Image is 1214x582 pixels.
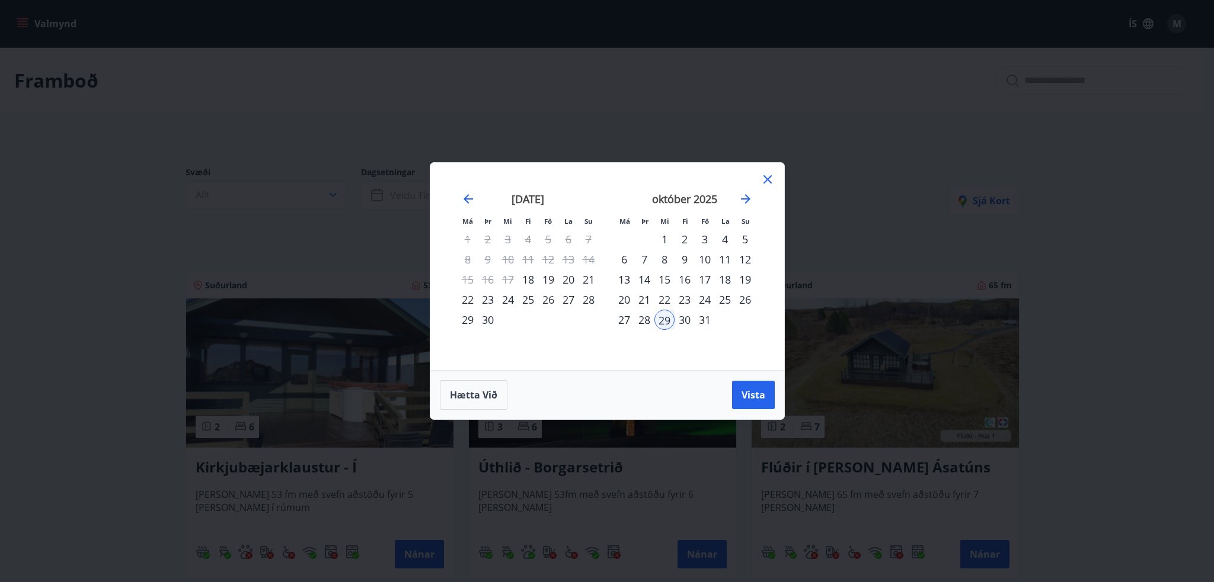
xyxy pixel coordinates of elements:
div: 27 [558,290,579,310]
div: 26 [735,290,755,310]
div: 13 [614,269,634,290]
button: Vista [732,381,775,409]
td: Not available. miðvikudagur, 10. september 2025 [498,249,518,269]
td: Choose miðvikudagur, 24. september 2025 as your check-out date. It’s available. [498,290,518,310]
td: Choose miðvikudagur, 15. október 2025 as your check-out date. It’s available. [654,269,675,290]
div: 6 [614,249,634,269]
td: Choose fimmtudagur, 18. september 2025 as your check-out date. It’s available. [518,269,538,290]
td: Choose mánudagur, 27. október 2025 as your check-out date. It’s available. [614,310,634,330]
td: Choose mánudagur, 22. september 2025 as your check-out date. It’s available. [458,290,478,310]
td: Choose miðvikudagur, 22. október 2025 as your check-out date. It’s available. [654,290,675,310]
td: Not available. fimmtudagur, 4. september 2025 [518,229,538,249]
td: Choose laugardagur, 20. september 2025 as your check-out date. It’s available. [558,269,579,290]
small: Fö [544,217,552,226]
div: 3 [695,229,715,249]
div: 17 [695,269,715,290]
td: Choose mánudagur, 13. október 2025 as your check-out date. It’s available. [614,269,634,290]
div: 12 [735,249,755,269]
div: 2 [675,229,695,249]
td: Choose fimmtudagur, 2. október 2025 as your check-out date. It’s available. [675,229,695,249]
td: Selected as start date. miðvikudagur, 29. október 2025 [654,310,675,330]
td: Choose sunnudagur, 5. október 2025 as your check-out date. It’s available. [735,229,755,249]
div: 20 [614,290,634,310]
td: Choose miðvikudagur, 8. október 2025 as your check-out date. It’s available. [654,249,675,269]
td: Not available. þriðjudagur, 2. september 2025 [478,229,498,249]
td: Choose sunnudagur, 19. október 2025 as your check-out date. It’s available. [735,269,755,290]
td: Not available. miðvikudagur, 17. september 2025 [498,269,518,290]
div: 19 [538,269,558,290]
div: 16 [675,269,695,290]
div: 28 [634,310,654,330]
td: Not available. þriðjudagur, 16. september 2025 [478,269,498,290]
strong: [DATE] [512,192,544,206]
div: 26 [538,290,558,310]
div: 30 [478,310,498,330]
td: Not available. mánudagur, 15. september 2025 [458,269,478,290]
td: Not available. mánudagur, 1. september 2025 [458,229,478,249]
div: 23 [675,290,695,310]
div: 15 [654,269,675,290]
small: La [564,217,573,226]
div: 21 [579,269,599,290]
td: Choose fimmtudagur, 16. október 2025 as your check-out date. It’s available. [675,269,695,290]
td: Choose föstudagur, 10. október 2025 as your check-out date. It’s available. [695,249,715,269]
td: Not available. laugardagur, 13. september 2025 [558,249,579,269]
td: Not available. sunnudagur, 7. september 2025 [579,229,599,249]
td: Not available. mánudagur, 8. september 2025 [458,249,478,269]
td: Choose fimmtudagur, 25. september 2025 as your check-out date. It’s available. [518,290,538,310]
td: Choose föstudagur, 3. október 2025 as your check-out date. It’s available. [695,229,715,249]
small: Þr [484,217,491,226]
td: Choose mánudagur, 29. september 2025 as your check-out date. It’s available. [458,310,478,330]
div: 23 [478,290,498,310]
button: Hætta við [440,380,507,410]
span: Hætta við [450,388,497,401]
div: 18 [518,269,538,290]
div: 25 [518,290,538,310]
td: Choose sunnudagur, 26. október 2025 as your check-out date. It’s available. [735,290,755,310]
small: Má [462,217,473,226]
td: Choose þriðjudagur, 23. september 2025 as your check-out date. It’s available. [478,290,498,310]
div: 19 [735,269,755,290]
td: Choose laugardagur, 11. október 2025 as your check-out date. It’s available. [715,249,735,269]
small: Su [742,217,750,226]
div: 27 [614,310,634,330]
td: Choose mánudagur, 20. október 2025 as your check-out date. It’s available. [614,290,634,310]
div: 1 [654,229,675,249]
div: Move forward to switch to the next month. [739,192,753,206]
div: 11 [715,249,735,269]
td: Choose sunnudagur, 28. september 2025 as your check-out date. It’s available. [579,290,599,310]
div: 14 [634,269,654,290]
td: Not available. laugardagur, 6. september 2025 [558,229,579,249]
td: Choose sunnudagur, 21. september 2025 as your check-out date. It’s available. [579,269,599,290]
td: Choose laugardagur, 27. september 2025 as your check-out date. It’s available. [558,290,579,310]
small: Fi [682,217,688,226]
div: 30 [675,310,695,330]
div: 29 [458,310,478,330]
div: 18 [715,269,735,290]
td: Choose föstudagur, 31. október 2025 as your check-out date. It’s available. [695,310,715,330]
td: Not available. miðvikudagur, 3. september 2025 [498,229,518,249]
small: Fi [525,217,531,226]
div: 9 [675,249,695,269]
div: 4 [715,229,735,249]
td: Not available. fimmtudagur, 11. september 2025 [518,249,538,269]
div: Calendar [445,177,770,356]
div: 31 [695,310,715,330]
td: Not available. sunnudagur, 14. september 2025 [579,249,599,269]
div: 29 [654,310,675,330]
div: 5 [735,229,755,249]
div: 20 [558,269,579,290]
td: Choose föstudagur, 17. október 2025 as your check-out date. It’s available. [695,269,715,290]
div: 24 [695,290,715,310]
td: Choose miðvikudagur, 1. október 2025 as your check-out date. It’s available. [654,229,675,249]
div: 8 [654,249,675,269]
div: 24 [498,290,518,310]
td: Choose mánudagur, 6. október 2025 as your check-out date. It’s available. [614,249,634,269]
small: La [721,217,730,226]
td: Choose fimmtudagur, 30. október 2025 as your check-out date. It’s available. [675,310,695,330]
div: 21 [634,290,654,310]
small: Mi [660,217,669,226]
small: Mi [503,217,512,226]
td: Choose laugardagur, 25. október 2025 as your check-out date. It’s available. [715,290,735,310]
div: Move backward to switch to the previous month. [461,192,475,206]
